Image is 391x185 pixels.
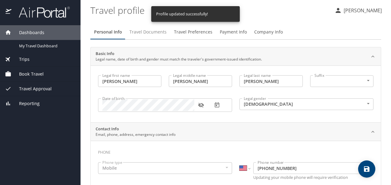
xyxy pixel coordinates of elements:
[90,25,381,39] div: Profile
[310,75,373,87] div: ​
[94,28,122,36] span: Personal Info
[11,71,44,77] span: Book Travel
[220,28,247,36] span: Payment Info
[358,160,375,178] button: save
[91,65,381,122] div: Basic InfoLegal name, date of birth and gender must match the traveler's government-issued identi...
[19,43,73,49] span: My Travel Dashboard
[98,162,232,174] div: Mobile
[11,56,30,63] span: Trips
[96,51,262,57] h2: Basic Info
[239,98,373,110] div: [DEMOGRAPHIC_DATA]
[98,146,373,156] h3: Phone
[11,100,40,107] span: Reporting
[96,57,262,62] p: Legal name, date of birth and gender must match the traveler's government-issued identification.
[96,126,176,132] h2: Contact Info
[332,5,384,16] button: [PERSON_NAME]
[91,47,381,66] div: Basic InfoLegal name, date of birth and gender must match the traveler's government-issued identi...
[129,28,167,36] span: Travel Documents
[90,1,330,20] h1: Travel profile
[11,85,52,92] span: Travel Approval
[174,28,212,36] span: Travel Preferences
[156,8,208,20] div: Profile updated successfully!
[91,123,381,141] div: Contact InfoEmail, phone, address, emergency contact info
[6,6,12,18] img: icon-airportal.png
[253,175,373,179] p: Updating your mobile phone will require verification
[11,29,44,36] span: Dashboards
[12,6,70,18] img: airportal-logo.png
[96,132,176,137] p: Email, phone, address, emergency contact info
[342,7,382,14] p: [PERSON_NAME]
[254,28,283,36] span: Company Info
